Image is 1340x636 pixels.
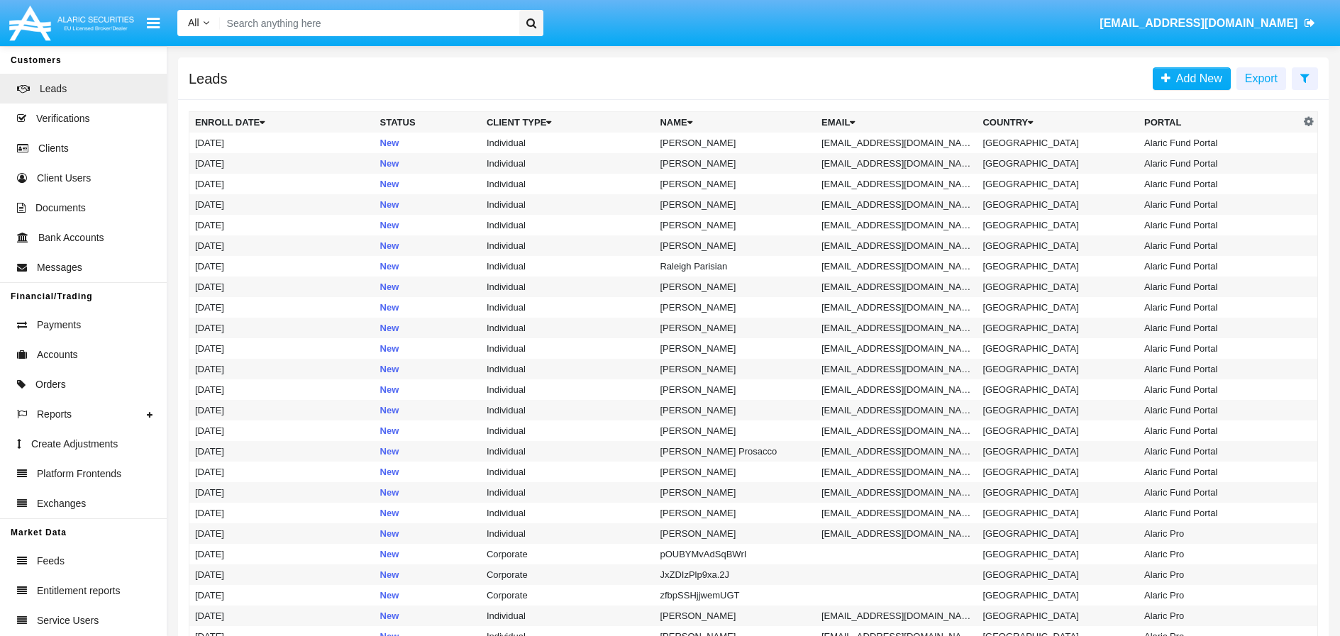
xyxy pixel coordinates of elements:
[220,10,515,36] input: Search
[38,141,69,156] span: Clients
[654,482,816,503] td: [PERSON_NAME]
[1139,256,1300,277] td: Alaric Fund Portal
[189,153,375,174] td: [DATE]
[977,297,1139,318] td: [GEOGRAPHIC_DATA]
[977,153,1139,174] td: [GEOGRAPHIC_DATA]
[654,503,816,523] td: [PERSON_NAME]
[654,215,816,235] td: [PERSON_NAME]
[977,503,1139,523] td: [GEOGRAPHIC_DATA]
[189,112,375,133] th: Enroll Date
[375,297,481,318] td: New
[654,523,816,544] td: [PERSON_NAME]
[816,462,978,482] td: [EMAIL_ADDRESS][DOMAIN_NAME]
[481,482,655,503] td: Individual
[1139,544,1300,564] td: Alaric Pro
[977,482,1139,503] td: [GEOGRAPHIC_DATA]
[654,338,816,359] td: [PERSON_NAME]
[375,359,481,379] td: New
[1139,462,1300,482] td: Alaric Fund Portal
[375,606,481,626] td: New
[1139,153,1300,174] td: Alaric Fund Portal
[375,153,481,174] td: New
[977,462,1139,482] td: [GEOGRAPHIC_DATA]
[189,194,375,215] td: [DATE]
[481,564,655,585] td: Corporate
[37,347,78,362] span: Accounts
[1245,72,1278,84] span: Export
[654,544,816,564] td: pOUBYMvAdSqBWrI
[654,462,816,482] td: [PERSON_NAME]
[816,133,978,153] td: [EMAIL_ADDRESS][DOMAIN_NAME]
[654,133,816,153] td: [PERSON_NAME]
[977,235,1139,256] td: [GEOGRAPHIC_DATA]
[481,297,655,318] td: Individual
[37,496,86,511] span: Exchanges
[189,338,375,359] td: [DATE]
[481,112,655,133] th: Client Type
[189,482,375,503] td: [DATE]
[1139,585,1300,606] td: Alaric Pro
[977,441,1139,462] td: [GEOGRAPHIC_DATA]
[189,523,375,544] td: [DATE]
[481,277,655,297] td: Individual
[375,215,481,235] td: New
[977,606,1139,626] td: [GEOGRAPHIC_DATA]
[816,523,978,544] td: [EMAIL_ADDRESS][DOMAIN_NAME]
[977,318,1139,338] td: [GEOGRAPHIC_DATA]
[189,297,375,318] td: [DATE]
[189,256,375,277] td: [DATE]
[654,400,816,420] td: [PERSON_NAME]
[481,503,655,523] td: Individual
[816,277,978,297] td: [EMAIL_ADDRESS][DOMAIN_NAME]
[816,112,978,133] th: Email
[375,338,481,359] td: New
[816,482,978,503] td: [EMAIL_ADDRESS][DOMAIN_NAME]
[189,277,375,297] td: [DATE]
[654,606,816,626] td: [PERSON_NAME]
[816,297,978,318] td: [EMAIL_ADDRESS][DOMAIN_NAME]
[816,338,978,359] td: [EMAIL_ADDRESS][DOMAIN_NAME]
[189,73,228,84] h5: Leads
[1139,215,1300,235] td: Alaric Fund Portal
[977,194,1139,215] td: [GEOGRAPHIC_DATA]
[654,194,816,215] td: [PERSON_NAME]
[977,564,1139,585] td: [GEOGRAPHIC_DATA]
[40,82,67,96] span: Leads
[654,318,816,338] td: [PERSON_NAME]
[1139,297,1300,318] td: Alaric Fund Portal
[977,277,1139,297] td: [GEOGRAPHIC_DATA]
[654,277,816,297] td: [PERSON_NAME]
[654,256,816,277] td: Raleigh Parisian
[481,523,655,544] td: Individual
[816,215,978,235] td: [EMAIL_ADDRESS][DOMAIN_NAME]
[35,377,66,392] span: Orders
[816,359,978,379] td: [EMAIL_ADDRESS][DOMAIN_NAME]
[816,400,978,420] td: [EMAIL_ADDRESS][DOMAIN_NAME]
[375,256,481,277] td: New
[654,112,816,133] th: Name
[816,503,978,523] td: [EMAIL_ADDRESS][DOMAIN_NAME]
[816,606,978,626] td: [EMAIL_ADDRESS][DOMAIN_NAME]
[977,256,1139,277] td: [GEOGRAPHIC_DATA]
[481,420,655,441] td: Individual
[375,482,481,503] td: New
[481,400,655,420] td: Individual
[816,420,978,441] td: [EMAIL_ADDRESS][DOMAIN_NAME]
[189,215,375,235] td: [DATE]
[375,277,481,297] td: New
[1139,174,1300,194] td: Alaric Fund Portal
[189,359,375,379] td: [DATE]
[37,467,121,481] span: Platform Frontends
[375,194,481,215] td: New
[481,462,655,482] td: Individual
[189,544,375,564] td: [DATE]
[1139,133,1300,153] td: Alaric Fund Portal
[654,359,816,379] td: [PERSON_NAME]
[37,260,82,275] span: Messages
[35,201,86,216] span: Documents
[1139,606,1300,626] td: Alaric Pro
[31,437,118,452] span: Create Adjustments
[816,379,978,400] td: [EMAIL_ADDRESS][DOMAIN_NAME]
[481,235,655,256] td: Individual
[375,420,481,441] td: New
